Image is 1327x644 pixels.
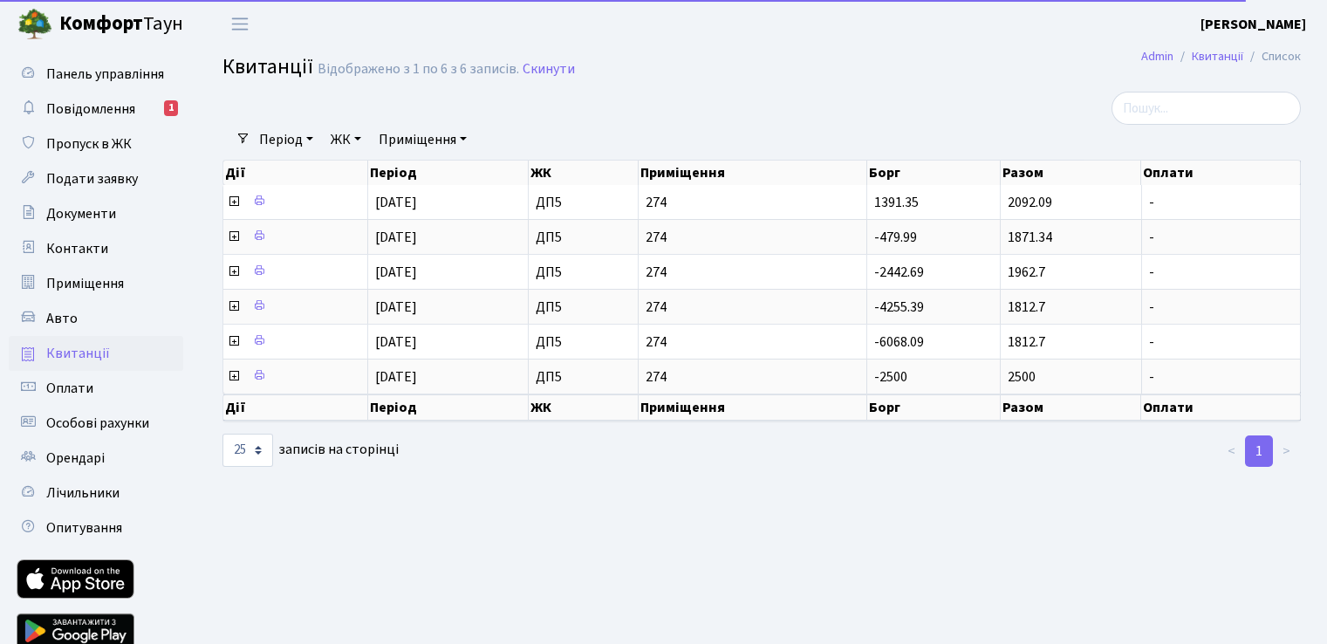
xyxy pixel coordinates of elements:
[46,99,135,119] span: Повідомлення
[46,414,149,433] span: Особові рахунки
[375,367,417,387] span: [DATE]
[9,127,183,161] a: Пропуск в ЖК
[646,195,860,209] span: 274
[46,169,138,188] span: Подати заявку
[1008,228,1052,247] span: 1871.34
[536,370,631,384] span: ДП5
[46,518,122,538] span: Опитування
[46,239,108,258] span: Контакти
[1001,394,1141,421] th: Разом
[1001,161,1141,185] th: Разом
[164,100,178,116] div: 1
[874,367,907,387] span: -2500
[17,7,52,42] img: logo.png
[9,266,183,301] a: Приміщення
[529,161,638,185] th: ЖК
[318,61,519,78] div: Відображено з 1 по 6 з 6 записів.
[223,394,368,421] th: Дії
[1149,300,1294,314] span: -
[218,10,262,38] button: Переключити навігацію
[1243,47,1301,66] li: Список
[375,228,417,247] span: [DATE]
[1149,335,1294,349] span: -
[1112,92,1301,125] input: Пошук...
[252,125,320,154] a: Період
[9,161,183,196] a: Подати заявку
[1008,193,1052,212] span: 2092.09
[9,476,183,510] a: Лічильники
[222,434,399,467] label: записів на сторінці
[1115,38,1327,75] nav: breadcrumb
[1149,370,1294,384] span: -
[324,125,368,154] a: ЖК
[9,57,183,92] a: Панель управління
[46,379,93,398] span: Оплати
[646,370,860,384] span: 274
[46,483,120,503] span: Лічильники
[1008,298,1045,317] span: 1812.7
[375,263,417,282] span: [DATE]
[1008,367,1036,387] span: 2500
[46,344,110,363] span: Квитанції
[9,371,183,406] a: Оплати
[867,394,1001,421] th: Борг
[46,309,78,328] span: Авто
[368,161,529,185] th: Період
[59,10,183,39] span: Таун
[46,204,116,223] span: Документи
[639,161,868,185] th: Приміщення
[59,10,143,38] b: Комфорт
[375,193,417,212] span: [DATE]
[536,335,631,349] span: ДП5
[529,394,638,421] th: ЖК
[874,298,924,317] span: -4255.39
[867,161,1001,185] th: Борг
[46,65,164,84] span: Панель управління
[1192,47,1243,65] a: Квитанції
[1141,161,1301,185] th: Оплати
[46,449,105,468] span: Орендарі
[536,300,631,314] span: ДП5
[372,125,474,154] a: Приміщення
[874,263,924,282] span: -2442.69
[874,228,917,247] span: -479.99
[523,61,575,78] a: Скинути
[9,231,183,266] a: Контакти
[646,300,860,314] span: 274
[1149,195,1294,209] span: -
[646,335,860,349] span: 274
[9,92,183,127] a: Повідомлення1
[368,394,529,421] th: Період
[1008,332,1045,352] span: 1812.7
[646,265,860,279] span: 274
[536,230,631,244] span: ДП5
[9,196,183,231] a: Документи
[9,441,183,476] a: Орендарі
[222,434,273,467] select: записів на сторінці
[222,51,313,82] span: Квитанції
[375,298,417,317] span: [DATE]
[536,195,631,209] span: ДП5
[9,406,183,441] a: Особові рахунки
[639,394,868,421] th: Приміщення
[223,161,368,185] th: Дії
[874,193,919,212] span: 1391.35
[9,336,183,371] a: Квитанції
[1149,230,1294,244] span: -
[874,332,924,352] span: -6068.09
[536,265,631,279] span: ДП5
[1200,15,1306,34] b: [PERSON_NAME]
[646,230,860,244] span: 274
[46,134,132,154] span: Пропуск в ЖК
[1141,47,1173,65] a: Admin
[1200,14,1306,35] a: [PERSON_NAME]
[9,510,183,545] a: Опитування
[1149,265,1294,279] span: -
[1008,263,1045,282] span: 1962.7
[1245,435,1273,467] a: 1
[9,301,183,336] a: Авто
[1141,394,1301,421] th: Оплати
[46,274,124,293] span: Приміщення
[375,332,417,352] span: [DATE]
